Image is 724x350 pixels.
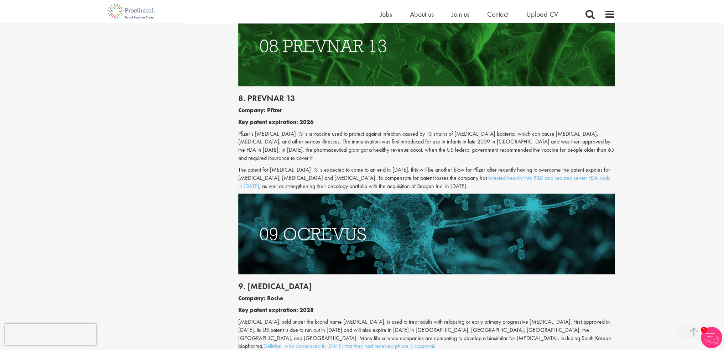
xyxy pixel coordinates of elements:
p: Pfizer’s [MEDICAL_DATA] 13 is a vaccine used to protect against infection caused by 13 strains of... [238,130,615,162]
iframe: reCAPTCHA [5,324,96,345]
a: Celltrion, who announced in [DATE] that they had received phase 3 approval [264,342,434,350]
p: The patent for [MEDICAL_DATA] 13 is expected to come to an end in [DATE], this will be another bl... [238,166,615,190]
a: About us [410,10,434,19]
a: Contact [487,10,509,19]
img: Drugs with patents due to expire Prevnar 13 [238,6,615,86]
span: 1 [701,327,707,333]
a: Join us [452,10,469,19]
img: Drugs with patents due to expire Ocrevus [238,194,615,274]
a: Jobs [380,10,392,19]
b: Company: Roche [238,294,283,302]
h2: 8. Prevnar 13 [238,94,615,103]
img: Chatbot [701,327,722,348]
a: Upload CV [526,10,558,19]
b: Key patent expiration: 2026 [238,118,314,126]
h2: 9. [MEDICAL_DATA] [238,282,615,291]
b: Key patent expiration: 2028 [238,306,314,314]
b: Company: Pfizer [238,106,282,114]
a: invested heavily into R&D and secured seven FDA nods in [DATE] [238,174,610,190]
